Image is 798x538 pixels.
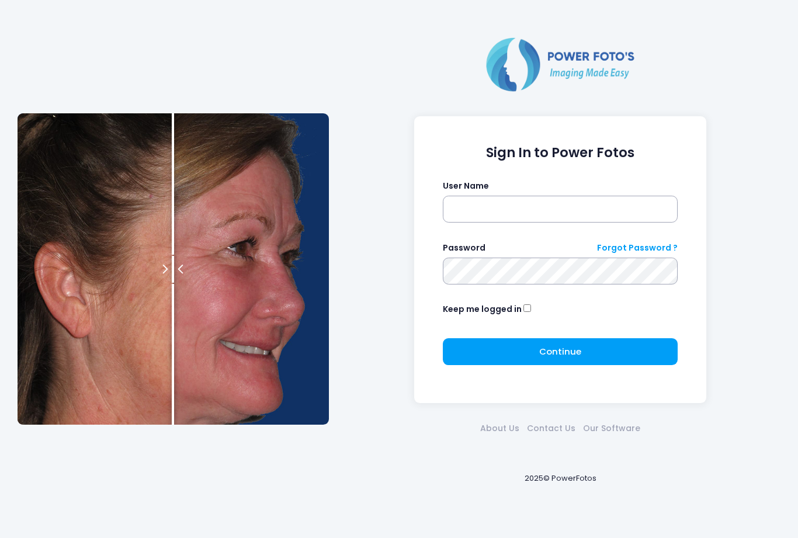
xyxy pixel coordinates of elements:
[443,145,678,161] h1: Sign In to Power Fotos
[443,338,678,365] button: Continue
[340,453,780,503] div: 2025© PowerFotos
[481,35,639,93] img: Logo
[477,422,523,435] a: About Us
[443,180,489,192] label: User Name
[443,303,522,315] label: Keep me logged in
[443,242,485,254] label: Password
[580,422,644,435] a: Our Software
[597,242,678,254] a: Forgot Password ?
[539,345,581,357] span: Continue
[523,422,580,435] a: Contact Us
